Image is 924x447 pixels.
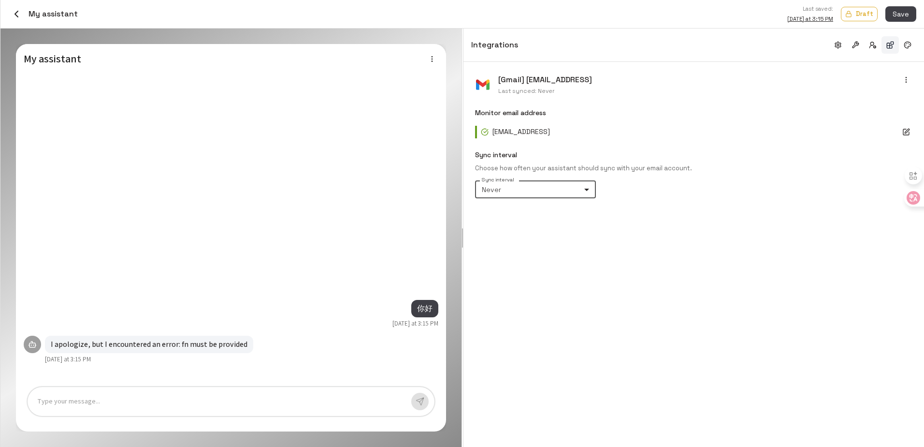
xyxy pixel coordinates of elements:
p: Sync interval [475,150,912,160]
img: Gmail [475,77,491,92]
p: [EMAIL_ADDRESS] [492,127,550,137]
button: Integrations [881,36,899,54]
p: 你好 [417,303,433,314]
span: Last synced: Never [498,86,900,96]
h6: Integrations [471,39,518,51]
button: Branding [899,36,916,54]
div: Never [475,180,596,198]
p: Monitor email address [475,108,546,118]
p: I apologize, but I encountered an error: fn must be provided [51,339,247,350]
label: Sync interval [482,176,514,183]
button: Basic info [829,36,847,54]
h5: My assistant [24,52,334,66]
h6: [Gmail] [EMAIL_ADDRESS] [498,74,900,86]
p: Choose how often your assistant should sync with your email account. [475,164,912,173]
svg: Access to email address is validated [481,128,489,136]
button: Access [864,36,881,54]
span: [DATE] at 3:15 PM [392,319,438,328]
button: Tools [847,36,864,54]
